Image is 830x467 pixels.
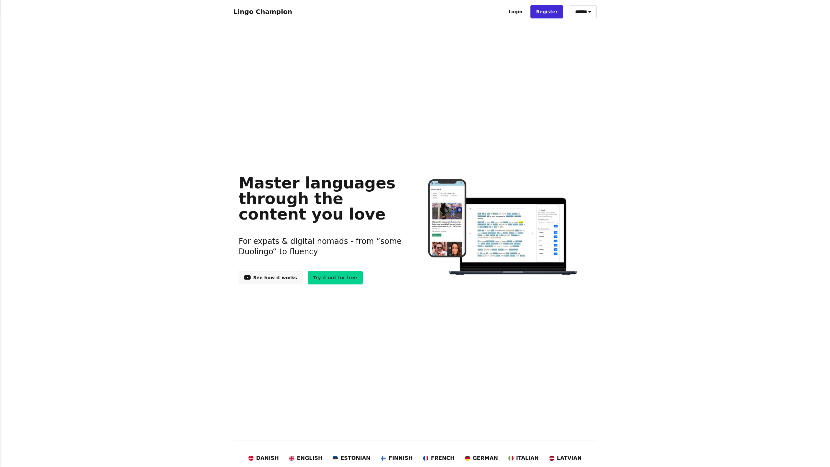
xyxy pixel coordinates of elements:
[239,271,302,284] a: See how it works
[557,454,582,462] span: Latvian
[473,454,498,462] span: German
[423,454,455,462] a: French
[415,179,591,276] img: Learn languages online
[465,454,498,462] a: German
[239,228,405,265] h3: For expats & digital nomads - from “some Duolingo“ to fluency
[340,454,370,462] span: Estonian
[308,271,363,284] a: Try it out for free
[248,454,279,462] a: Danish
[297,454,323,462] span: English
[256,454,279,462] span: Danish
[381,454,413,462] a: Finnish
[388,454,413,462] span: Finnish
[516,454,539,462] span: Italian
[503,5,528,18] a: Login
[233,8,292,16] a: Lingo Champion
[431,454,455,462] span: French
[549,454,582,462] a: Latvian
[508,454,539,462] a: Italian
[333,454,370,462] a: Estonian
[239,175,405,222] h1: Master languages through the content you love
[289,454,323,462] a: English
[530,5,563,18] a: Register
